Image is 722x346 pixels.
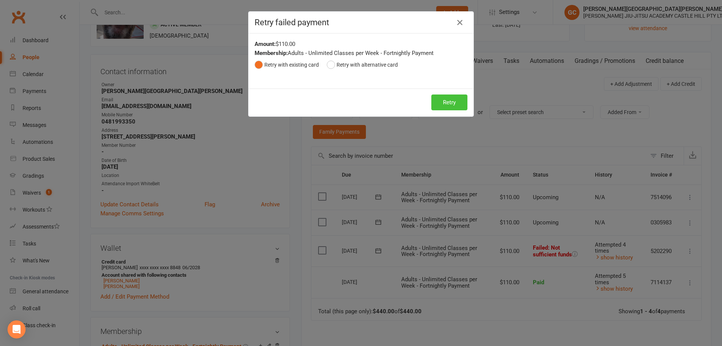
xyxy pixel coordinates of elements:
h4: Retry failed payment [255,18,467,27]
div: Adults - Unlimited Classes per Week - Fortnightly Payment [255,49,467,58]
button: Retry with existing card [255,58,319,72]
button: Retry with alternative card [327,58,398,72]
div: $110.00 [255,40,467,49]
strong: Amount: [255,41,276,47]
div: Open Intercom Messenger [8,320,26,338]
button: Close [454,17,466,29]
strong: Membership: [255,50,288,56]
button: Retry [431,95,467,110]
